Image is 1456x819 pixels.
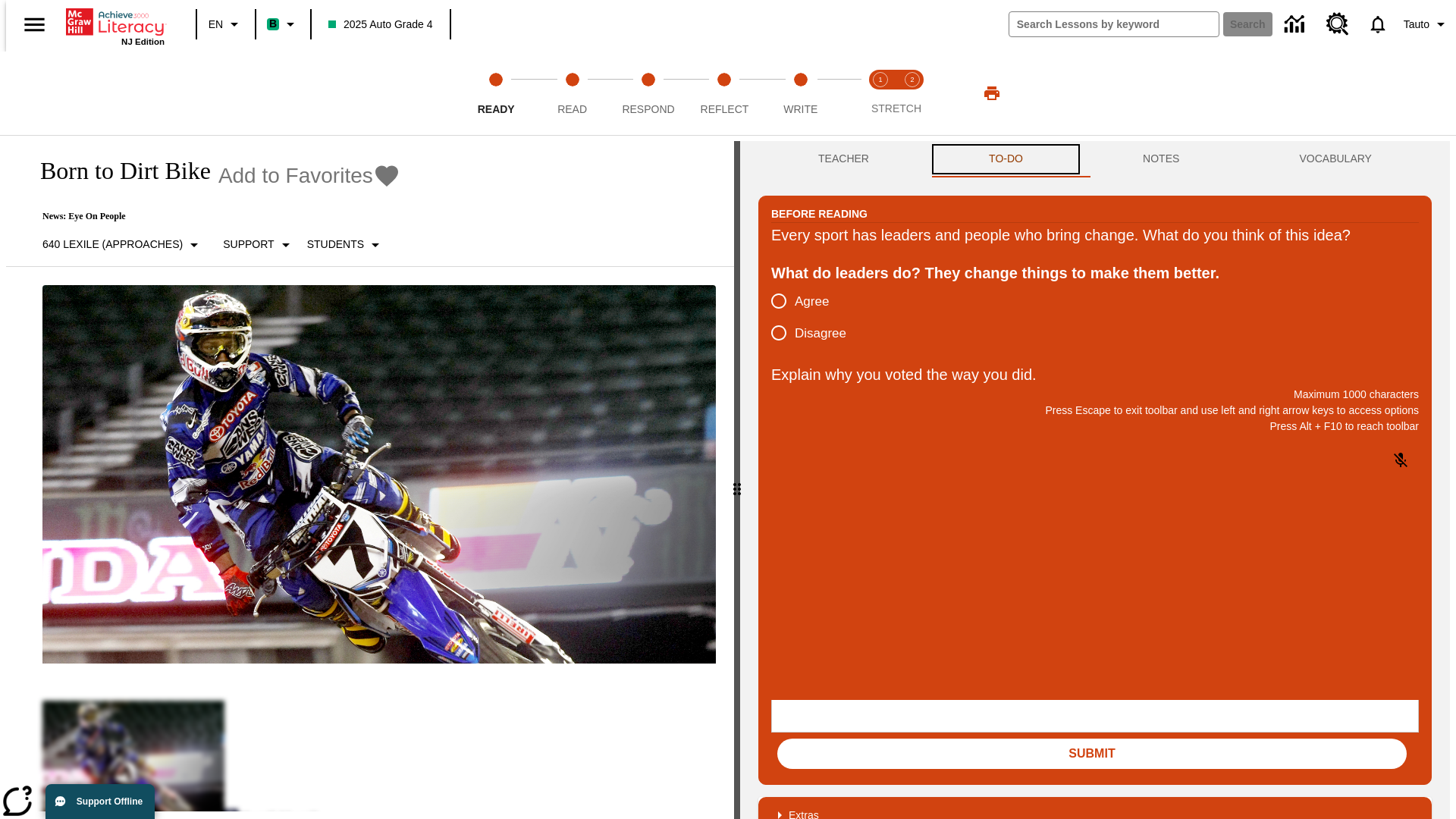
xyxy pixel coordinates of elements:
div: Home [66,5,165,46]
h2: Before Reading [771,206,868,222]
button: Support Offline [45,784,155,819]
span: Support Offline [77,796,143,807]
span: Respond [622,103,674,115]
button: Respond step 3 of 5 [604,52,692,135]
div: poll [771,285,858,349]
div: What do leaders do? They change things to make them better. [771,261,1419,285]
img: Motocross racer James Stewart flies through the air on his dirt bike. [42,285,716,664]
p: Maximum 1000 characters [771,387,1419,403]
input: search field [1009,12,1219,36]
button: Profile/Settings [1398,11,1456,38]
button: NOTES [1083,141,1239,177]
div: Every sport has leaders and people who bring change. What do you think of this idea? [771,223,1419,247]
button: Write step 5 of 5 [757,52,845,135]
div: Instructional Panel Tabs [758,141,1432,177]
button: Add to Favorites - Born to Dirt Bike [218,162,400,189]
span: 2025 Auto Grade 4 [328,17,433,33]
p: News: Eye On People [24,211,400,222]
span: Tauto [1404,17,1429,33]
p: Press Alt + F10 to reach toolbar [771,419,1419,435]
span: Agree [795,292,829,312]
button: Stretch Read step 1 of 2 [858,52,902,135]
span: Ready [478,103,515,115]
button: Click to activate and allow voice recognition [1382,442,1419,479]
button: Select Lexile, 640 Lexile (Approaches) [36,231,209,259]
span: Add to Favorites [218,164,373,188]
text: 2 [910,76,914,83]
button: Reflect step 4 of 5 [680,52,768,135]
button: TO-DO [929,141,1083,177]
p: Explain why you voted the way you did. [771,362,1419,387]
button: Language: EN, Select a language [202,11,250,38]
a: Notifications [1358,5,1398,44]
span: NJ Edition [121,37,165,46]
button: Ready step 1 of 5 [452,52,540,135]
a: Resource Center, Will open in new tab [1317,4,1358,45]
button: Print [968,80,1016,107]
span: EN [209,17,223,33]
button: Open side menu [12,2,57,47]
div: Press Enter or Spacebar and then press right and left arrow keys to move the slider [734,141,740,819]
text: 1 [878,76,882,83]
button: VOCABULARY [1239,141,1432,177]
p: 640 Lexile (Approaches) [42,237,183,253]
span: Write [783,103,817,115]
span: Reflect [701,103,749,115]
span: STRETCH [871,102,921,115]
button: Select Student [301,231,391,259]
h1: Born to Dirt Bike [24,157,211,185]
button: Boost Class color is mint green. Change class color [261,11,306,38]
p: Students [307,237,364,253]
a: Data Center [1276,4,1317,45]
span: B [269,14,277,33]
div: reading [6,141,734,811]
button: Scaffolds, Support [217,231,300,259]
button: Read step 2 of 5 [528,52,616,135]
span: Read [557,103,587,115]
span: Disagree [795,324,846,344]
button: Teacher [758,141,929,177]
body: Explain why you voted the way you did. Maximum 1000 characters Press Alt + F10 to reach toolbar P... [6,12,221,26]
button: Stretch Respond step 2 of 2 [890,52,934,135]
p: Press Escape to exit toolbar and use left and right arrow keys to access options [771,403,1419,419]
button: Submit [777,739,1407,769]
div: activity [740,141,1450,819]
p: Support [223,237,274,253]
